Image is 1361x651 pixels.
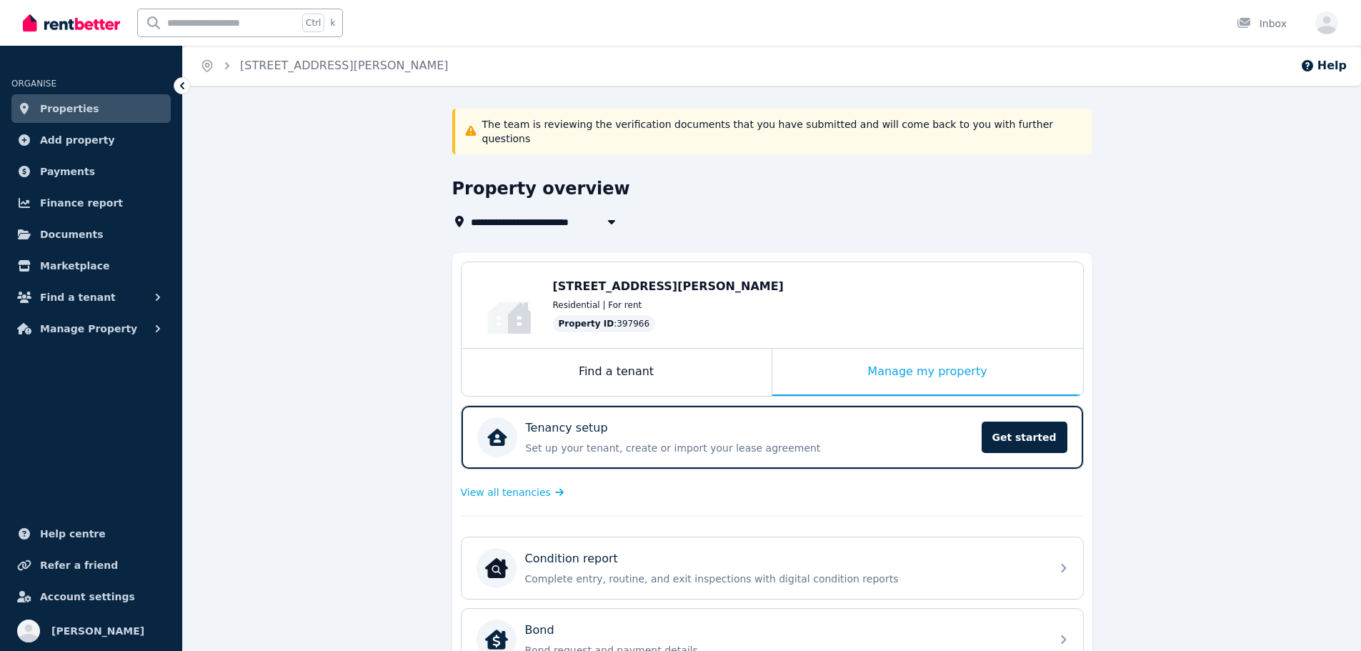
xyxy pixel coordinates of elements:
[11,126,171,154] a: Add property
[51,622,144,640] span: [PERSON_NAME]
[485,557,508,580] img: Condition report
[11,551,171,580] a: Refer a friend
[772,349,1083,396] div: Manage my property
[302,14,324,32] span: Ctrl
[40,257,109,274] span: Marketplace
[525,550,618,567] p: Condition report
[982,422,1067,453] span: Get started
[461,485,564,500] a: View all tenancies
[462,406,1083,469] a: Tenancy setupSet up your tenant, create or import your lease agreementGet started
[461,485,551,500] span: View all tenancies
[1237,16,1287,31] div: Inbox
[40,100,99,117] span: Properties
[485,628,508,651] img: Bond
[11,582,171,611] a: Account settings
[40,320,137,337] span: Manage Property
[452,177,630,200] h1: Property overview
[526,419,608,437] p: Tenancy setup
[40,131,115,149] span: Add property
[462,537,1083,599] a: Condition reportCondition reportComplete entry, routine, and exit inspections with digital condit...
[1300,57,1347,74] button: Help
[40,226,104,243] span: Documents
[40,163,95,180] span: Payments
[330,17,335,29] span: k
[11,520,171,548] a: Help centre
[40,194,123,212] span: Finance report
[40,289,116,306] span: Find a tenant
[553,315,656,332] div: : 397966
[11,252,171,280] a: Marketplace
[559,318,614,329] span: Property ID
[183,46,466,86] nav: Breadcrumb
[553,299,642,311] span: Residential | For rent
[11,157,171,186] a: Payments
[462,349,772,396] div: Find a tenant
[40,557,118,574] span: Refer a friend
[525,622,554,639] p: Bond
[11,314,171,343] button: Manage Property
[40,525,106,542] span: Help centre
[40,588,135,605] span: Account settings
[553,279,784,293] span: [STREET_ADDRESS][PERSON_NAME]
[240,59,449,72] a: [STREET_ADDRESS][PERSON_NAME]
[11,189,171,217] a: Finance report
[526,441,973,455] p: Set up your tenant, create or import your lease agreement
[11,283,171,312] button: Find a tenant
[11,79,56,89] span: ORGANISE
[525,572,1042,586] p: Complete entry, routine, and exit inspections with digital condition reports
[11,94,171,123] a: Properties
[11,220,171,249] a: Documents
[482,117,1084,146] p: The team is reviewing the verification documents that you have submitted and will come back to yo...
[23,12,120,34] img: RentBetter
